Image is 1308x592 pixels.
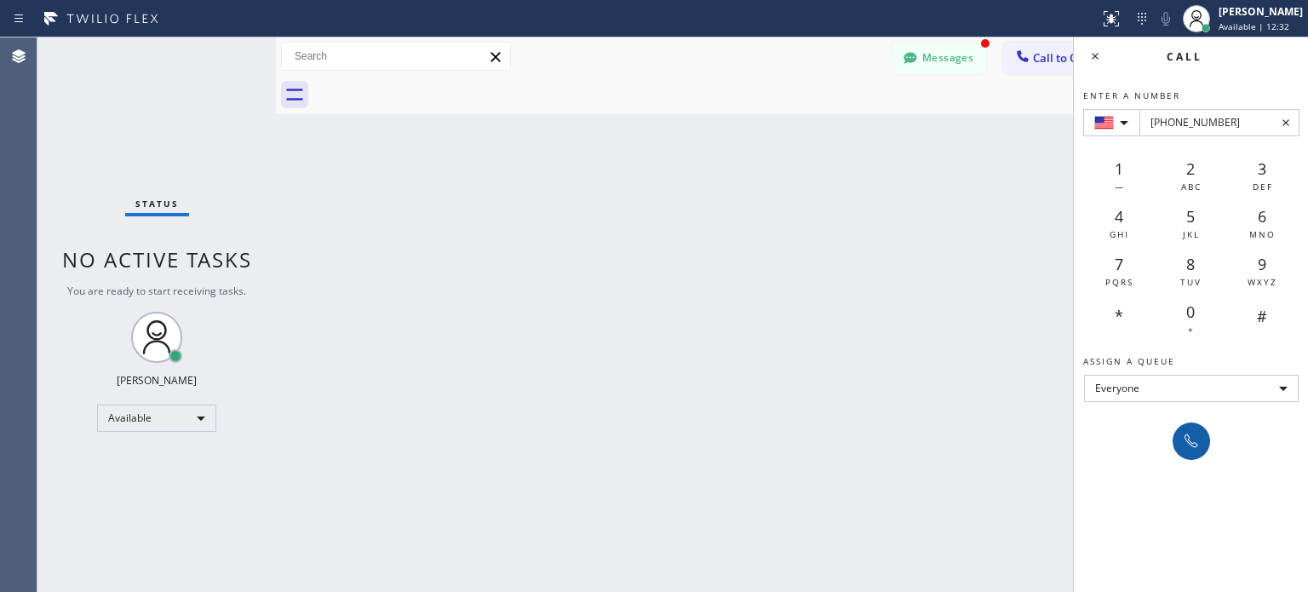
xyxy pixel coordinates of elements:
span: 7 [1115,254,1123,274]
span: 6 [1258,206,1266,227]
button: Call to Customer [1003,42,1133,74]
span: 3 [1258,158,1266,179]
span: GHI [1110,228,1129,240]
button: Mute [1154,7,1178,31]
span: DEF [1253,181,1273,193]
span: You are ready to start receiving tasks. [67,284,246,298]
span: Status [135,198,179,210]
span: TUV [1180,276,1202,288]
span: 4 [1115,206,1123,227]
span: Call to Customer [1033,50,1122,66]
span: MNO [1249,228,1276,240]
span: 9 [1258,254,1266,274]
span: PQRS [1105,276,1133,288]
span: 1 [1115,158,1123,179]
span: Enter a number [1083,89,1180,101]
input: Search [282,43,510,70]
button: Messages [892,42,986,74]
span: ABC [1181,181,1202,193]
span: No active tasks [62,245,252,273]
span: 5 [1186,206,1195,227]
span: 2 [1186,158,1195,179]
span: WXYZ [1248,276,1277,288]
span: # [1257,306,1267,326]
div: [PERSON_NAME] [117,373,197,388]
div: [PERSON_NAME] [1219,4,1303,19]
div: Everyone [1084,375,1299,402]
span: 0 [1186,302,1195,322]
div: Available [97,405,216,432]
span: — [1115,181,1125,193]
span: Assign a queue [1083,355,1175,367]
span: JKL [1183,228,1200,240]
span: 8 [1186,254,1195,274]
span: Available | 12:32 [1219,20,1289,32]
span: + [1188,324,1195,336]
span: Call [1167,49,1202,64]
